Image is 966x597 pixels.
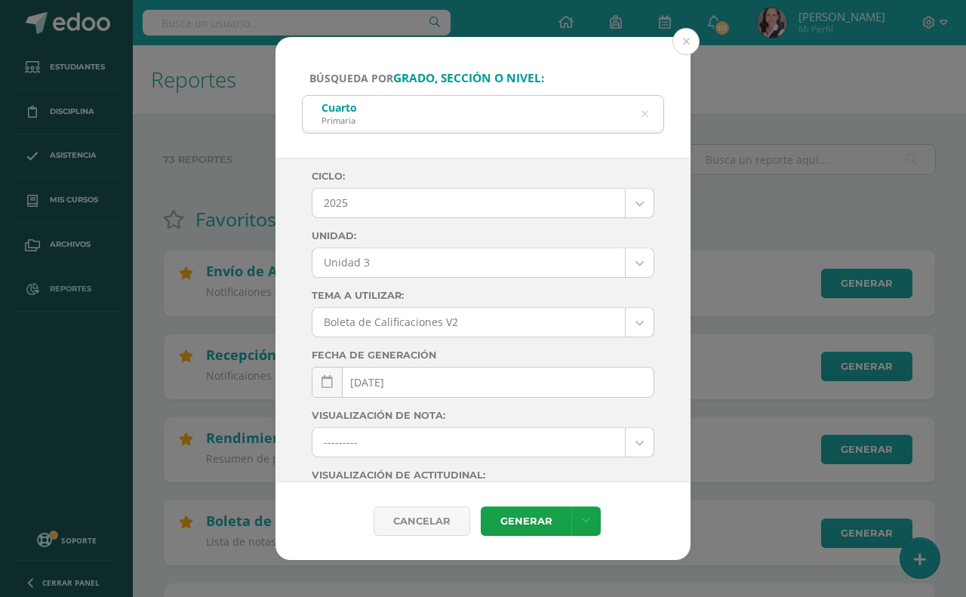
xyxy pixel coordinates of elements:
[312,349,654,361] label: Fecha de generación
[324,428,614,457] span: ---------
[321,100,357,115] div: Cuarto
[672,28,700,55] button: Close (Esc)
[309,71,544,85] span: Búsqueda por
[312,368,654,397] input: Fecha de generación
[312,189,654,217] a: 2025
[303,96,663,133] input: ej. Primero primaria, etc.
[481,506,571,536] a: Generar
[312,428,654,457] a: ---------
[312,469,654,481] label: Visualización de actitudinal:
[312,290,654,301] label: Tema a Utilizar:
[324,189,614,217] span: 2025
[312,410,654,421] label: Visualización de nota:
[312,248,654,277] a: Unidad 3
[312,308,654,337] a: Boleta de Calificaciones V2
[324,308,614,337] span: Boleta de Calificaciones V2
[321,115,357,126] div: Primaria
[374,506,470,536] div: Cancelar
[393,70,544,86] strong: grado, sección o nivel:
[312,171,654,182] label: Ciclo:
[324,248,614,277] span: Unidad 3
[312,230,654,242] label: Unidad:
